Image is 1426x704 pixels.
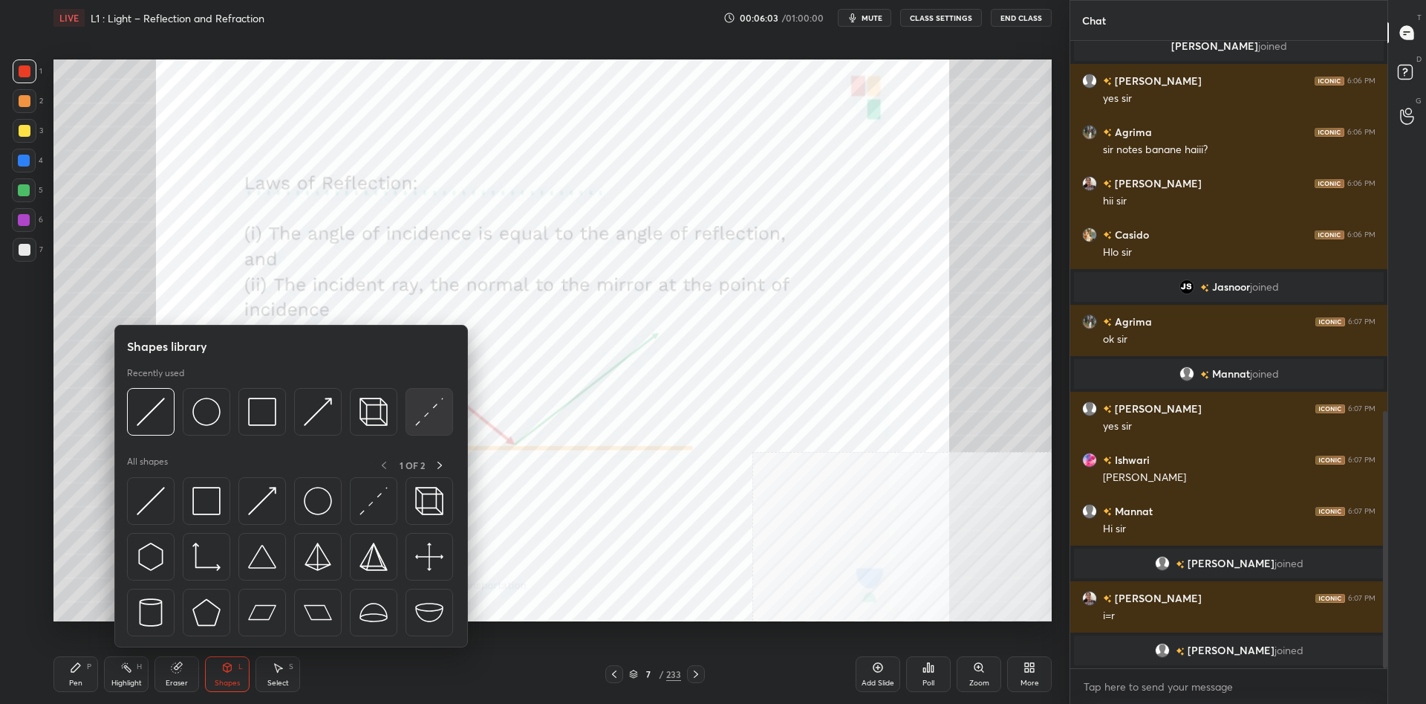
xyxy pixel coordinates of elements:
[304,543,332,571] img: svg+xml;charset=utf-8,%3Csvg%20width%3D%2234%22%20height%3D%2236%22%20viewBox%3D%220%200%2034%203...
[1250,281,1279,293] span: joined
[248,598,276,627] img: svg+xml;charset=utf-8,%3Csvg%20width%3D%2244%22%20height%3D%2224%22%20viewBox%3D%220%200%2044%202...
[1179,280,1194,294] img: 9fb6c8661b0a4d67a8acdc59f215526c.png
[166,679,188,687] div: Eraser
[1103,456,1112,465] img: no-rating-badge.077c3623.svg
[659,670,663,679] div: /
[1103,405,1112,413] img: no-rating-badge.077c3623.svg
[12,149,43,172] div: 4
[1315,404,1345,413] img: iconic-dark.1390631f.png
[1103,508,1112,516] img: no-rating-badge.077c3623.svg
[1200,371,1209,379] img: no-rating-badge.077c3623.svg
[1417,12,1422,23] p: T
[1315,317,1345,326] img: iconic-dark.1390631f.png
[238,663,243,671] div: L
[1103,522,1375,537] div: Hi sir
[1348,404,1375,413] div: 6:07 PM
[1082,74,1097,88] img: default.png
[1179,366,1194,381] img: default.png
[1103,245,1375,260] div: Hlo sir
[1070,1,1118,40] p: Chat
[1070,41,1387,668] div: grid
[1112,227,1149,242] h6: Casido
[359,543,388,571] img: svg+xml;charset=utf-8,%3Csvg%20width%3D%2234%22%20height%3D%2234%22%20viewBox%3D%220%200%2034%203...
[248,543,276,571] img: svg+xml;charset=utf-8,%3Csvg%20width%3D%2238%22%20height%3D%2232%22%20viewBox%3D%220%200%2038%203...
[1347,128,1375,137] div: 6:06 PM
[91,11,264,25] h4: L1 : Light – Reflection and Refraction
[127,367,184,379] p: Recently used
[1082,176,1097,191] img: 45a4d4e980894a668adfdbd529e7eab0.jpg
[1112,590,1202,606] h6: [PERSON_NAME]
[248,487,276,515] img: svg+xml;charset=utf-8,%3Csvg%20width%3D%2230%22%20height%3D%2230%22%20viewBox%3D%220%200%2030%203...
[1082,227,1097,242] img: d463c51465564e8e80671418c46bd36b.jpg
[1348,507,1375,516] div: 6:07 PM
[415,598,443,627] img: svg+xml;charset=utf-8,%3Csvg%20width%3D%2238%22%20height%3D%2226%22%20viewBox%3D%220%200%2038%202...
[1112,175,1202,191] h6: [PERSON_NAME]
[111,679,142,687] div: Highlight
[1347,77,1375,85] div: 6:06 PM
[127,456,168,474] p: All shapes
[1315,128,1344,137] img: iconic-dark.1390631f.png
[1250,368,1279,380] span: joined
[192,398,221,426] img: svg+xml;charset=utf-8,%3Csvg%20width%3D%2236%22%20height%3D%2236%22%20viewBox%3D%220%200%2036%203...
[1082,453,1097,468] img: 81866dbdacf7465dbbac7a742ba2558f.jpg
[415,487,443,515] img: svg+xml;charset=utf-8,%3Csvg%20width%3D%2235%22%20height%3D%2235%22%20viewBox%3D%220%200%2035%203...
[1103,180,1112,188] img: no-rating-badge.077c3623.svg
[1155,556,1170,571] img: default.png
[1315,507,1345,516] img: iconic-dark.1390631f.png
[137,487,165,515] img: svg+xml;charset=utf-8,%3Csvg%20width%3D%2230%22%20height%3D%2230%22%20viewBox%3D%220%200%2030%203...
[1103,194,1375,209] div: hii sir
[1200,284,1209,292] img: no-rating-badge.077c3623.svg
[1176,648,1185,656] img: no-rating-badge.077c3623.svg
[991,9,1052,27] button: End Class
[1416,95,1422,106] p: G
[87,663,91,671] div: P
[1347,179,1375,188] div: 6:06 PM
[127,338,207,355] h5: Shapes library
[137,598,165,627] img: svg+xml;charset=utf-8,%3Csvg%20width%3D%2228%22%20height%3D%2234%22%20viewBox%3D%220%200%2028%203...
[1112,452,1150,468] h6: Ishwari
[1103,419,1375,434] div: yes sir
[1155,643,1170,658] img: default.png
[1103,143,1375,158] div: sir notes banane haiii?
[13,89,43,113] div: 2
[1212,281,1250,293] span: Jasnoor
[1103,129,1112,137] img: no-rating-badge.077c3623.svg
[192,543,221,571] img: svg+xml;charset=utf-8,%3Csvg%20width%3D%2233%22%20height%3D%2233%22%20viewBox%3D%220%200%2033%203...
[1315,77,1344,85] img: iconic-dark.1390631f.png
[13,59,42,83] div: 1
[289,663,293,671] div: S
[248,398,276,426] img: svg+xml;charset=utf-8,%3Csvg%20width%3D%2234%22%20height%3D%2234%22%20viewBox%3D%220%200%2034%203...
[137,398,165,426] img: svg+xml;charset=utf-8,%3Csvg%20width%3D%2230%22%20height%3D%2230%22%20viewBox%3D%220%200%2030%203...
[359,487,388,515] img: svg+xml;charset=utf-8,%3Csvg%20width%3D%2230%22%20height%3D%2230%22%20viewBox%3D%220%200%2030%203...
[1082,401,1097,416] img: default.png
[1176,561,1185,569] img: no-rating-badge.077c3623.svg
[400,459,425,471] p: 1 OF 2
[1082,125,1097,140] img: 6cfc7c23059f4cf3800add69c74d7bd1.jpg
[862,679,894,687] div: Add Slide
[1348,317,1375,326] div: 6:07 PM
[215,679,240,687] div: Shapes
[304,487,332,515] img: svg+xml;charset=utf-8,%3Csvg%20width%3D%2236%22%20height%3D%2236%22%20viewBox%3D%220%200%2036%203...
[1103,471,1375,485] div: [PERSON_NAME]
[1315,179,1344,188] img: iconic-dark.1390631f.png
[1347,230,1375,239] div: 6:06 PM
[1103,231,1112,239] img: no-rating-badge.077c3623.svg
[1083,40,1375,52] p: [PERSON_NAME]
[1103,595,1112,603] img: no-rating-badge.077c3623.svg
[415,543,443,571] img: svg+xml;charset=utf-8,%3Csvg%20width%3D%2240%22%20height%3D%2240%22%20viewBox%3D%220%200%2040%204...
[1258,39,1287,53] span: joined
[1112,401,1202,416] h6: [PERSON_NAME]
[1103,332,1375,347] div: ok sir
[1112,314,1152,329] h6: Agrima
[1112,503,1153,519] h6: Mannat
[137,543,165,571] img: svg+xml;charset=utf-8,%3Csvg%20width%3D%2230%22%20height%3D%2234%22%20viewBox%3D%220%200%2030%203...
[1020,679,1039,687] div: More
[838,9,891,27] button: mute
[1188,558,1274,569] span: [PERSON_NAME]
[1315,456,1345,465] img: iconic-dark.1390631f.png
[12,208,43,232] div: 6
[1112,73,1202,88] h6: [PERSON_NAME]
[1082,504,1097,519] img: default.png
[1348,456,1375,465] div: 6:07 PM
[69,679,82,687] div: Pen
